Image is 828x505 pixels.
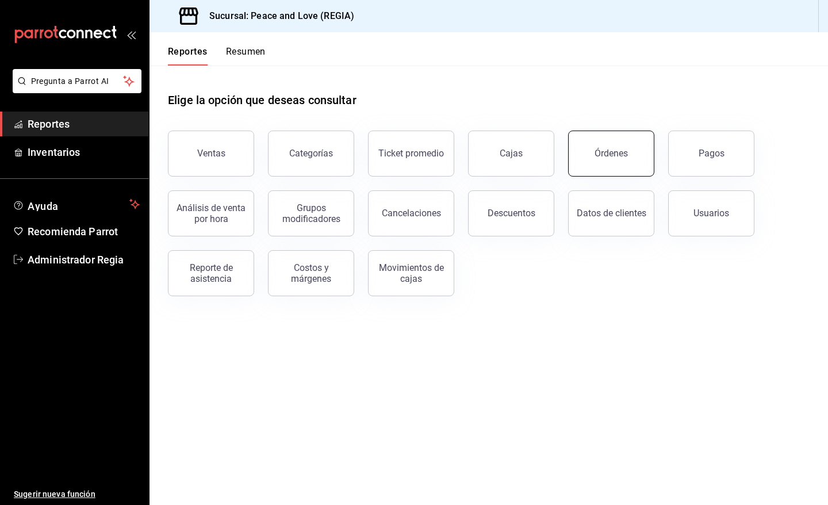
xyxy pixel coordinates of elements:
div: Ventas [197,148,225,159]
h1: Elige la opción que deseas consultar [168,91,356,109]
div: Cancelaciones [382,208,441,219]
div: Movimientos de cajas [375,262,447,284]
div: Órdenes [595,148,628,159]
span: Sugerir nueva función [14,488,140,500]
button: Cancelaciones [368,190,454,236]
div: Cajas [500,148,523,159]
span: Pregunta a Parrot AI [31,75,124,87]
button: Datos de clientes [568,190,654,236]
button: Órdenes [568,131,654,177]
div: Usuarios [693,208,729,219]
a: Pregunta a Parrot AI [8,83,141,95]
button: Descuentos [468,190,554,236]
span: Ayuda [28,197,125,211]
button: Resumen [226,46,266,66]
span: Reportes [28,116,140,132]
div: Pagos [699,148,724,159]
button: Usuarios [668,190,754,236]
button: open_drawer_menu [126,30,136,39]
div: Datos de clientes [577,208,646,219]
div: Ticket promedio [378,148,444,159]
button: Grupos modificadores [268,190,354,236]
button: Análisis de venta por hora [168,190,254,236]
span: Inventarios [28,144,140,160]
button: Reporte de asistencia [168,250,254,296]
button: Costos y márgenes [268,250,354,296]
div: Grupos modificadores [275,202,347,224]
button: Cajas [468,131,554,177]
div: navigation tabs [168,46,266,66]
button: Ventas [168,131,254,177]
button: Pagos [668,131,754,177]
span: Recomienda Parrot [28,224,140,239]
div: Descuentos [488,208,535,219]
button: Categorías [268,131,354,177]
div: Análisis de venta por hora [175,202,247,224]
h3: Sucursal: Peace and Love (REGIA) [200,9,354,23]
div: Reporte de asistencia [175,262,247,284]
button: Reportes [168,46,208,66]
button: Movimientos de cajas [368,250,454,296]
button: Ticket promedio [368,131,454,177]
span: Administrador Regia [28,252,140,267]
div: Costos y márgenes [275,262,347,284]
button: Pregunta a Parrot AI [13,69,141,93]
div: Categorías [289,148,333,159]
